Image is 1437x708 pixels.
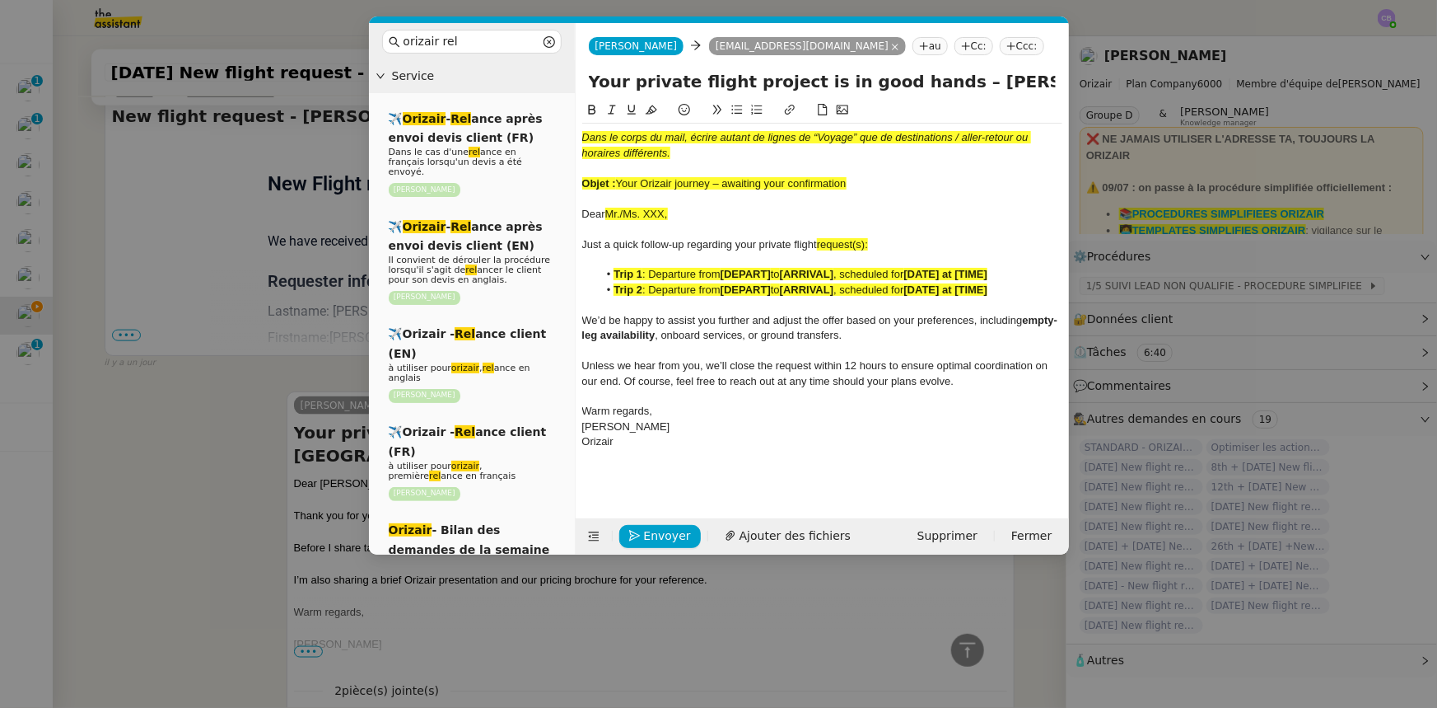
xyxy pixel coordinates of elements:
strong: [ARRIVAL] [780,268,833,280]
strong: [DATE] at [TIME] [904,268,988,280]
span: : Departure from [642,268,721,280]
em: orizair [451,363,479,373]
span: à utiliser pour , ance en anglais [389,363,530,383]
span: ✈️Orizair - ance client (FR) [389,425,547,457]
button: Supprimer [907,525,987,548]
strong: [DEPART] [721,284,771,296]
span: Your Orizair journey – awaiting your confirmation [616,177,847,190]
button: Ajouter des fichiers [715,525,861,548]
span: Supprimer [917,527,977,546]
em: Rel [450,112,471,125]
span: à utiliser pour , première ance en français [389,461,516,481]
strong: [ARRIVAL] [780,284,833,296]
span: Il convient de dérouler la procédure lorsqu'il s'agit de ancer le client pour son devis en anglais. [389,255,551,285]
em: Orizair [403,112,446,125]
strong: [DATE] at [TIME] [904,284,988,296]
strong: Trip 1 [614,268,642,280]
strong: Objet : [582,177,616,190]
span: Fermer [1011,527,1052,546]
span: Envoyer [644,527,691,546]
span: ✈️ - ance après envoi devis client (EN) [389,220,543,252]
button: Fermer [1001,525,1061,548]
span: , onboard services, or ground transfers. [655,329,842,341]
input: Subject [589,69,1056,94]
em: Dans le corps du mail, écrire autant de lignes de “Voyage” que de destinations / aller-retour ou ... [582,131,1032,158]
span: , scheduled for [833,284,903,296]
span: We’d be happy to assist you further and adjust the offer based on your preferences, including [582,314,1023,326]
span: [PERSON_NAME] [595,40,678,52]
em: Orizair [389,523,432,537]
span: Service [392,67,568,86]
span: Dear [582,208,605,220]
em: rel [429,471,441,481]
strong: [DEPART] [721,268,771,280]
span: ✈️ - ance après envoi devis client (FR) [389,112,543,144]
span: Dans le cas d'une ance en français lorsqu'un devis a été envoyé. [389,147,522,177]
nz-tag: [PERSON_NAME] [389,183,460,197]
button: Envoyer [619,525,701,548]
span: , scheduled for [833,268,903,280]
span: to [771,284,780,296]
em: Rel [450,220,471,233]
span: Unless we hear from you, we’ll close the request within 12 hours to ensure optimal coordination o... [582,359,1051,387]
span: [PERSON_NAME] [582,420,670,433]
em: rel [469,147,480,157]
span: Just a quick follow-up regarding your private flight [582,238,817,251]
nz-tag: au [912,37,948,55]
span: ✈️Orizair - ance client (EN) [389,327,547,359]
span: Warm regards, [582,405,652,417]
span: to [771,268,780,280]
input: Templates [404,32,540,51]
strong: Trip 2 [614,284,642,296]
em: rel [483,363,494,373]
em: orizair [451,461,479,471]
em: Rel [455,327,475,340]
nz-tag: [PERSON_NAME] [389,389,460,403]
nz-tag: [PERSON_NAME] [389,487,460,501]
nz-tag: [PERSON_NAME] [389,291,460,305]
span: Ajouter des fichiers [739,527,851,546]
nz-tag: Ccc: [1000,37,1044,55]
span: request(s): [817,238,868,251]
span: Mr./Ms. XXX, [605,208,668,220]
span: - Bilan des demandes de la semaine [389,523,550,556]
span: : Departure from [642,284,721,296]
span: Orizair [582,435,614,448]
div: Service [369,60,575,92]
nz-tag: Cc: [954,37,993,55]
em: rel [465,265,477,275]
nz-tag: [EMAIL_ADDRESS][DOMAIN_NAME] [709,37,906,55]
em: Orizair [403,220,446,233]
em: Rel [455,425,475,438]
